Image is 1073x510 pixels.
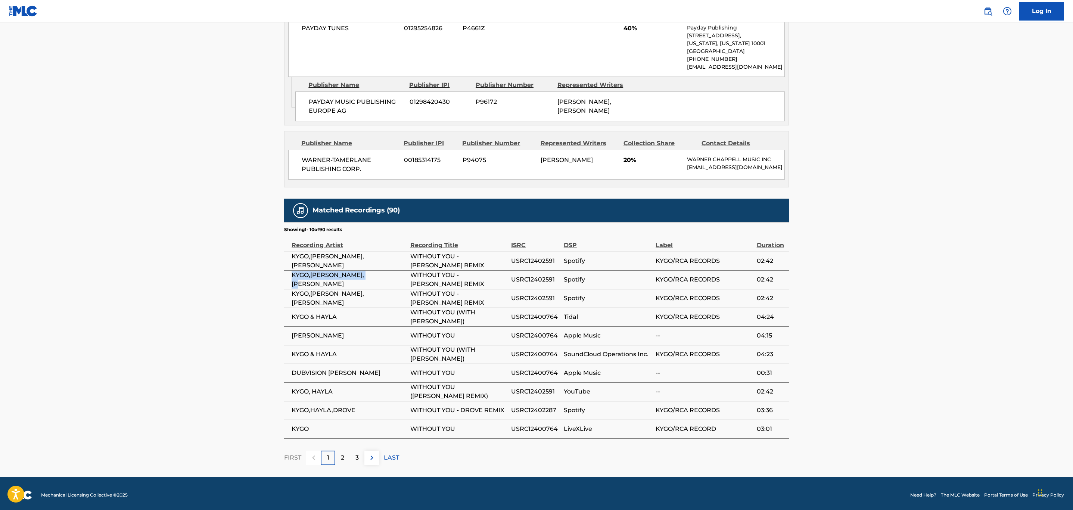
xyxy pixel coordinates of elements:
div: Recording Title [410,233,507,250]
span: Apple Music [564,368,652,377]
a: Need Help? [910,492,936,498]
h5: Matched Recordings (90) [312,206,400,215]
span: -- [656,368,753,377]
span: USRC12400764 [511,350,560,359]
div: ISRC [511,233,560,250]
span: WITHOUT YOU - [PERSON_NAME] REMIX [410,271,507,289]
p: LAST [384,453,399,462]
span: SoundCloud Operations Inc. [564,350,652,359]
span: Spotify [564,256,652,265]
span: 04:15 [757,331,785,340]
span: KYGO,[PERSON_NAME],[PERSON_NAME] [292,252,407,270]
p: 1 [327,453,329,462]
span: [PERSON_NAME], [PERSON_NAME] [557,98,611,114]
div: Publisher Number [476,81,552,90]
span: WITHOUT YOU ([PERSON_NAME] REMIX) [410,383,507,401]
div: DSP [564,233,652,250]
div: Publisher Name [308,81,404,90]
img: help [1003,7,1012,16]
span: WITHOUT YOU - DROVE REMIX [410,406,507,415]
span: USRC12400764 [511,312,560,321]
p: Showing 1 - 10 of 90 results [284,226,342,233]
span: 02:42 [757,256,785,265]
span: P96172 [476,97,552,106]
span: KYGO,HAYLA,DROVE [292,406,407,415]
div: Publisher Number [462,139,535,148]
span: KYGO/RCA RECORDS [656,294,753,303]
span: KYGO, HAYLA [292,387,407,396]
p: 2 [341,453,344,462]
span: LiveXLive [564,425,652,433]
span: 40% [623,24,681,33]
span: DUBVISION [PERSON_NAME] [292,368,407,377]
div: Publisher IPI [409,81,470,90]
span: WARNER-TAMERLANE PUBLISHING CORP. [302,156,398,174]
span: KYGO/RCA RECORDS [656,350,753,359]
div: Collection Share [623,139,696,148]
img: MLC Logo [9,6,38,16]
span: USRC12402591 [511,294,560,303]
span: 01298420430 [410,97,470,106]
span: 20% [623,156,681,165]
span: WITHOUT YOU (WITH [PERSON_NAME]) [410,308,507,326]
span: USRC12400764 [511,425,560,433]
span: YouTube [564,387,652,396]
div: Recording Artist [292,233,407,250]
span: 03:36 [757,406,785,415]
span: Spotify [564,275,652,284]
a: Log In [1019,2,1064,21]
span: KYGO,[PERSON_NAME],[PERSON_NAME] [292,271,407,289]
span: 01295254826 [404,24,457,33]
img: search [983,7,992,16]
span: KYGO,[PERSON_NAME],[PERSON_NAME] [292,289,407,307]
iframe: Chat Widget [1036,474,1073,510]
div: Duration [757,233,785,250]
p: WARNER CHAPPELL MUSIC INC [687,156,784,164]
span: KYGO/RCA RECORDS [656,256,753,265]
span: KYGO & HAYLA [292,312,407,321]
span: WITHOUT YOU (WITH [PERSON_NAME]) [410,345,507,363]
span: KYGO/RCA RECORDS [656,275,753,284]
span: USRC12402591 [511,275,560,284]
p: [GEOGRAPHIC_DATA] [687,47,784,55]
span: USRC12402591 [511,256,560,265]
span: KYGO/RCA RECORDS [656,312,753,321]
span: USRC12400764 [511,331,560,340]
img: Matched Recordings [296,206,305,215]
span: -- [656,387,753,396]
a: Portal Terms of Use [984,492,1028,498]
p: [EMAIL_ADDRESS][DOMAIN_NAME] [687,63,784,71]
span: P4661Z [463,24,535,33]
span: 00185314175 [404,156,457,165]
a: The MLC Website [941,492,980,498]
span: KYGO [292,425,407,433]
span: Apple Music [564,331,652,340]
span: PAYDAY TUNES [302,24,398,33]
span: 04:24 [757,312,785,321]
span: [PERSON_NAME] [292,331,407,340]
div: Help [1000,4,1015,19]
span: -- [656,331,753,340]
div: Represented Writers [541,139,618,148]
p: [STREET_ADDRESS], [687,32,784,40]
p: [EMAIL_ADDRESS][DOMAIN_NAME] [687,164,784,171]
span: WITHOUT YOU [410,331,507,340]
span: WITHOUT YOU [410,425,507,433]
span: 02:42 [757,294,785,303]
span: 04:23 [757,350,785,359]
a: Privacy Policy [1032,492,1064,498]
span: USRC12402591 [511,387,560,396]
div: Publisher Name [301,139,398,148]
img: right [367,453,376,462]
span: KYGO/RCA RECORDS [656,406,753,415]
p: [PHONE_NUMBER] [687,55,784,63]
span: WITHOUT YOU - [PERSON_NAME] REMIX [410,289,507,307]
div: Contact Details [702,139,774,148]
span: Spotify [564,294,652,303]
div: Represented Writers [557,81,634,90]
span: PAYDAY MUSIC PUBLISHING EUROPE AG [309,97,404,115]
div: Publisher IPI [404,139,457,148]
p: [US_STATE], [US_STATE] 10001 [687,40,784,47]
span: Spotify [564,406,652,415]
